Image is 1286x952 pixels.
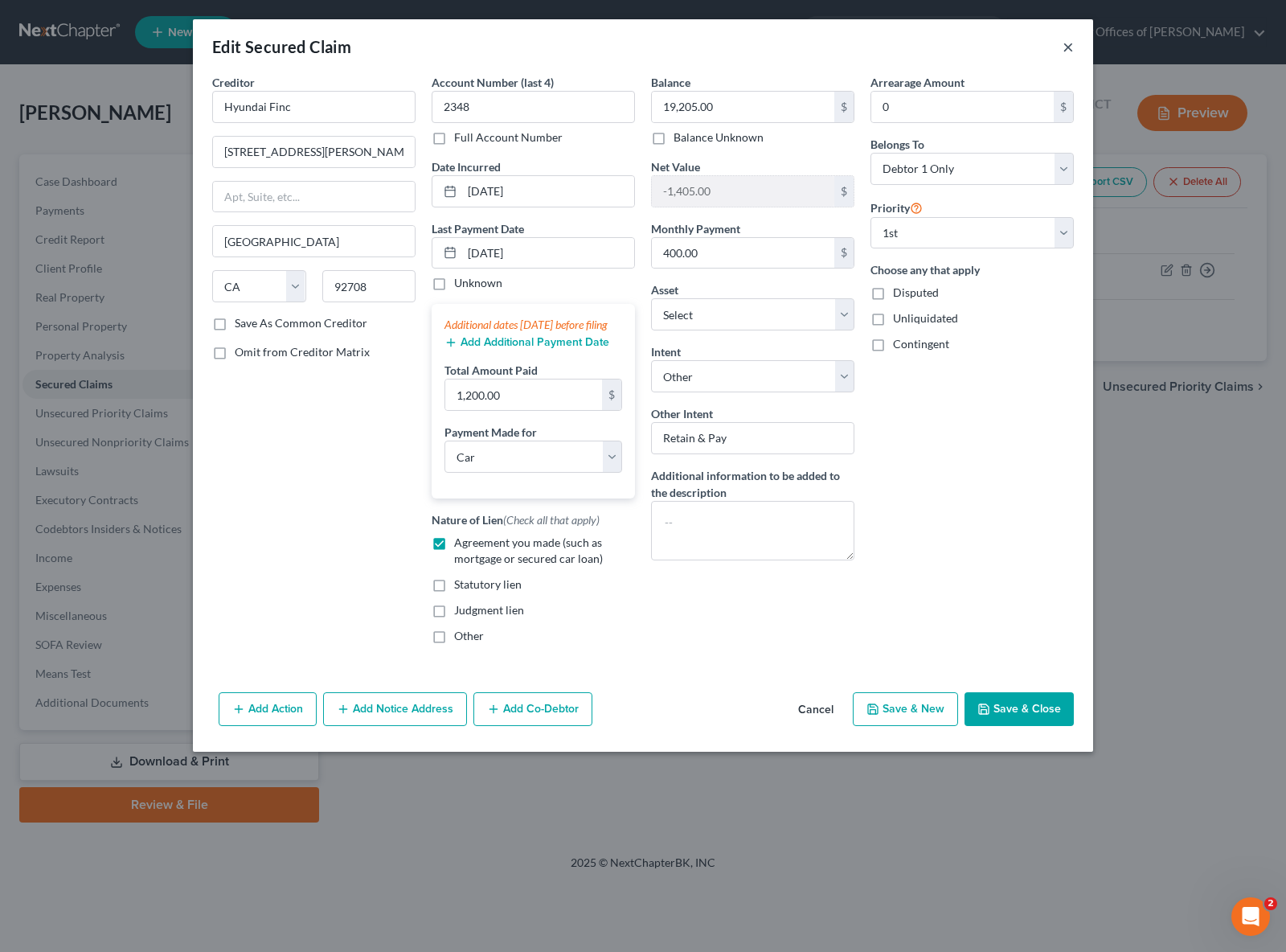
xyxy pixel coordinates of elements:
[651,74,690,91] label: Balance
[212,76,255,89] span: Creditor
[213,226,415,256] input: Enter city...
[652,92,834,122] input: 0.00
[651,158,700,175] label: Net Value
[964,692,1074,726] button: Save & Close
[674,129,764,146] label: Balance Unknown
[454,603,524,617] span: Judgment lien
[651,343,681,360] label: Intent
[454,129,563,146] label: Full Account Number
[235,315,367,331] label: Save As Common Creditor
[870,198,923,217] label: Priority
[651,467,854,501] label: Additional information to be added to the description
[602,380,621,410] div: $
[444,362,538,379] label: Total Amount Paid
[445,380,602,410] input: 0.00
[1264,897,1277,910] span: 2
[432,511,600,528] label: Nature of Lien
[651,283,678,297] span: Asset
[1063,37,1074,56] button: ×
[473,692,592,726] button: Add Co-Debtor
[454,275,502,291] label: Unknown
[893,337,949,351] span: Contingent
[432,74,554,91] label: Account Number (last 4)
[212,35,351,58] div: Edit Secured Claim
[444,317,622,333] div: Additional dates [DATE] before filing
[432,220,524,237] label: Last Payment Date
[444,336,609,349] button: Add Additional Payment Date
[213,137,415,167] input: Enter address...
[652,176,834,207] input: 0.00
[213,182,415,212] input: Apt, Suite, etc...
[1054,92,1073,122] div: $
[870,137,924,151] span: Belongs To
[212,91,416,123] input: Search creditor by name...
[785,694,846,726] button: Cancel
[870,261,1074,278] label: Choose any that apply
[432,91,635,123] input: XXXX
[651,405,713,422] label: Other Intent
[454,535,603,565] span: Agreement you made (such as mortgage or secured car loan)
[834,92,854,122] div: $
[652,238,834,269] input: 0.00
[651,422,854,454] input: Specify...
[235,345,370,359] span: Omit from Creditor Matrix
[454,629,484,642] span: Other
[1231,897,1270,936] iframe: Intercom live chat
[893,311,958,325] span: Unliquidated
[323,692,467,726] button: Add Notice Address
[454,577,522,591] span: Statutory lien
[322,270,416,302] input: Enter zip...
[834,238,854,269] div: $
[834,176,854,207] div: $
[651,220,740,237] label: Monthly Payment
[219,692,317,726] button: Add Action
[853,692,958,726] button: Save & New
[870,74,964,91] label: Arrearage Amount
[444,424,537,441] label: Payment Made for
[503,513,600,527] span: (Check all that apply)
[893,285,939,299] span: Disputed
[871,92,1054,122] input: 0.00
[432,158,501,175] label: Date Incurred
[462,176,634,207] input: MM/DD/YYYY
[462,238,634,269] input: MM/DD/YYYY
